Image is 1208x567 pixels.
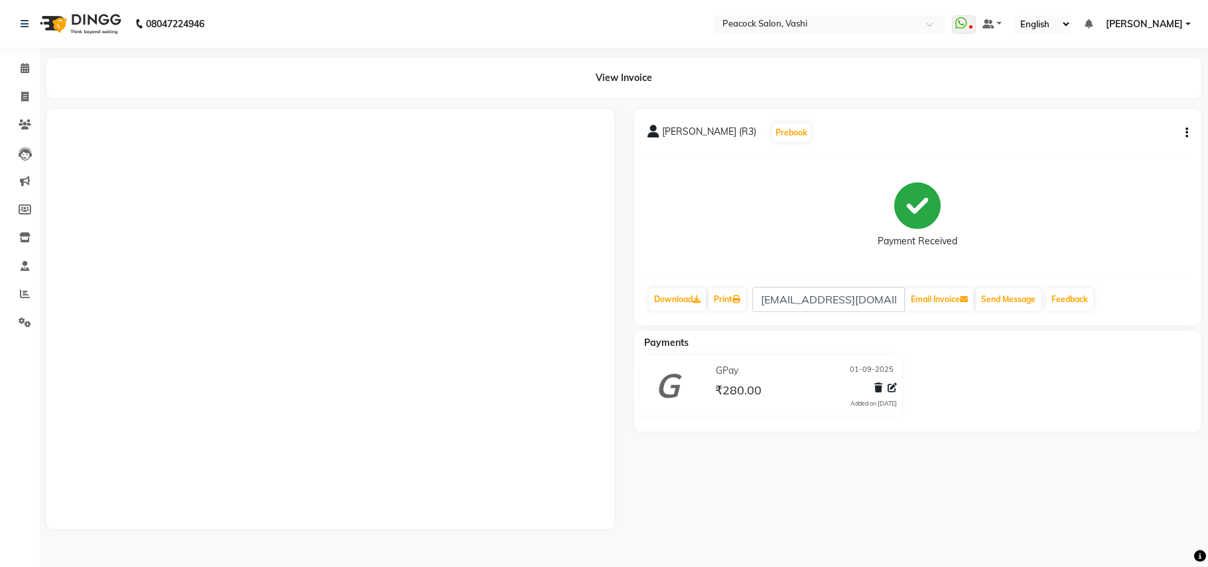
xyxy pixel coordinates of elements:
[772,123,811,142] button: Prebook
[906,288,973,311] button: Email Invoice
[752,287,905,312] input: enter email
[1046,288,1093,311] a: Feedback
[644,337,689,349] span: Payments
[708,288,746,311] a: Print
[662,125,756,143] span: [PERSON_NAME] (R3)
[716,364,738,378] span: GPay
[878,234,957,248] div: Payment Received
[34,5,125,42] img: logo
[1106,17,1183,31] span: [PERSON_NAME]
[850,364,894,378] span: 01-09-2025
[146,5,204,42] b: 08047224946
[715,382,762,401] span: ₹280.00
[649,288,706,311] a: Download
[46,58,1201,98] div: View Invoice
[976,288,1041,311] button: Send Message
[850,399,897,408] div: Added on [DATE]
